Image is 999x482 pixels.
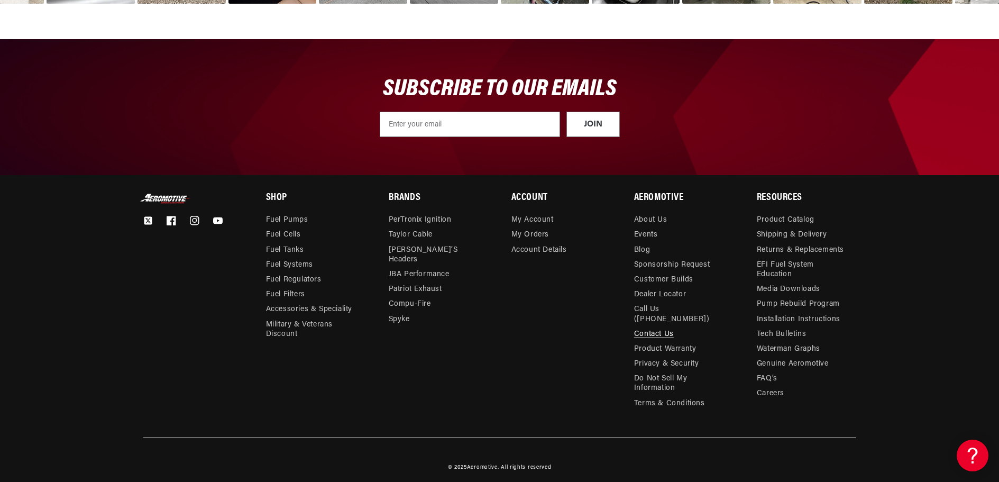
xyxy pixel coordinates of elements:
[266,287,305,302] a: Fuel Filters
[634,215,667,228] a: About Us
[266,228,301,242] a: Fuel Cells
[634,243,650,258] a: Blog
[266,272,322,287] a: Fuel Regulators
[389,282,442,297] a: Patriot Exhaust
[511,228,549,242] a: My Orders
[511,215,554,228] a: My Account
[757,371,777,386] a: FAQ’s
[757,357,829,371] a: Genuine Aeromotive
[757,386,784,401] a: Careers
[757,282,820,297] a: Media Downloads
[389,228,433,242] a: Taylor Cable
[448,465,499,470] small: © 2025 .
[634,272,693,287] a: Customer Builds
[139,194,192,204] img: Aeromotive
[757,215,814,228] a: Product Catalog
[634,342,696,357] a: Product Warranty
[389,215,452,228] a: PerTronix Ignition
[634,396,705,411] a: Terms & Conditions
[757,342,820,357] a: Waterman Graphs
[634,327,674,342] a: Contact Us
[757,297,840,312] a: Pump Rebuild Program
[634,371,725,396] a: Do Not Sell My Information
[757,327,806,342] a: Tech Bulletins
[389,267,450,282] a: JBA Performance
[511,243,567,258] a: Account Details
[266,243,304,258] a: Fuel Tanks
[634,287,686,302] a: Dealer Locator
[757,312,840,327] a: Installation Instructions
[383,77,617,101] span: SUBSCRIBE TO OUR EMAILS
[757,258,848,282] a: EFI Fuel System Education
[634,258,710,272] a: Sponsorship Request
[757,228,827,242] a: Shipping & Delivery
[634,357,699,371] a: Privacy & Security
[757,243,844,258] a: Returns & Replacements
[467,465,498,470] a: Aeromotive
[389,312,410,327] a: Spyke
[634,302,725,326] a: Call Us ([PHONE_NUMBER])
[389,243,480,267] a: [PERSON_NAME]’s Headers
[266,317,365,342] a: Military & Veterans Discount
[266,258,313,272] a: Fuel Systems
[389,297,431,312] a: Compu-Fire
[634,228,658,242] a: Events
[266,215,308,228] a: Fuel Pumps
[380,112,560,137] input: Enter your email
[566,112,620,137] button: JOIN
[266,302,352,317] a: Accessories & Speciality
[501,465,551,470] small: All rights reserved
